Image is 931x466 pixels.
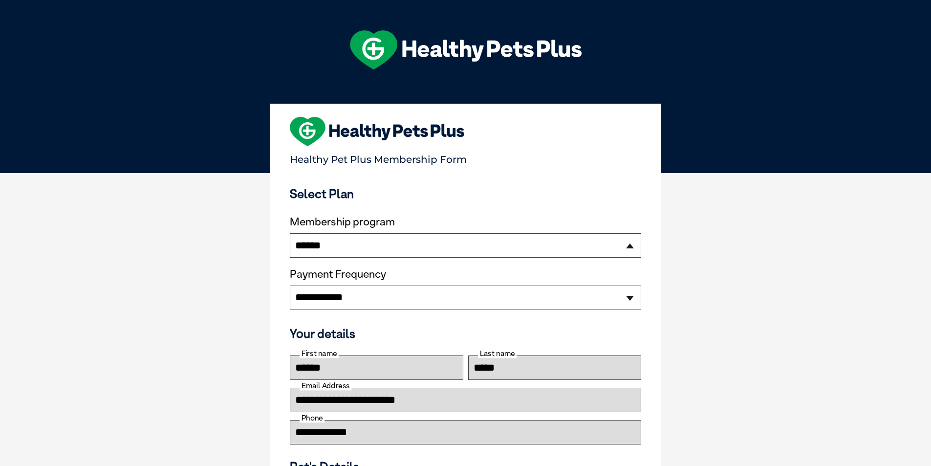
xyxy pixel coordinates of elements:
label: Payment Frequency [290,268,386,281]
label: Email Address [300,381,351,390]
label: Last name [478,349,517,358]
label: Phone [300,414,325,422]
label: Membership program [290,216,641,228]
p: Healthy Pet Plus Membership Form [290,149,641,165]
h3: Your details [290,326,641,341]
img: heart-shape-hpp-logo-large.png [290,117,464,146]
label: First name [300,349,339,358]
h3: Select Plan [290,186,641,201]
img: hpp-logo-landscape-green-white.png [350,30,582,69]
